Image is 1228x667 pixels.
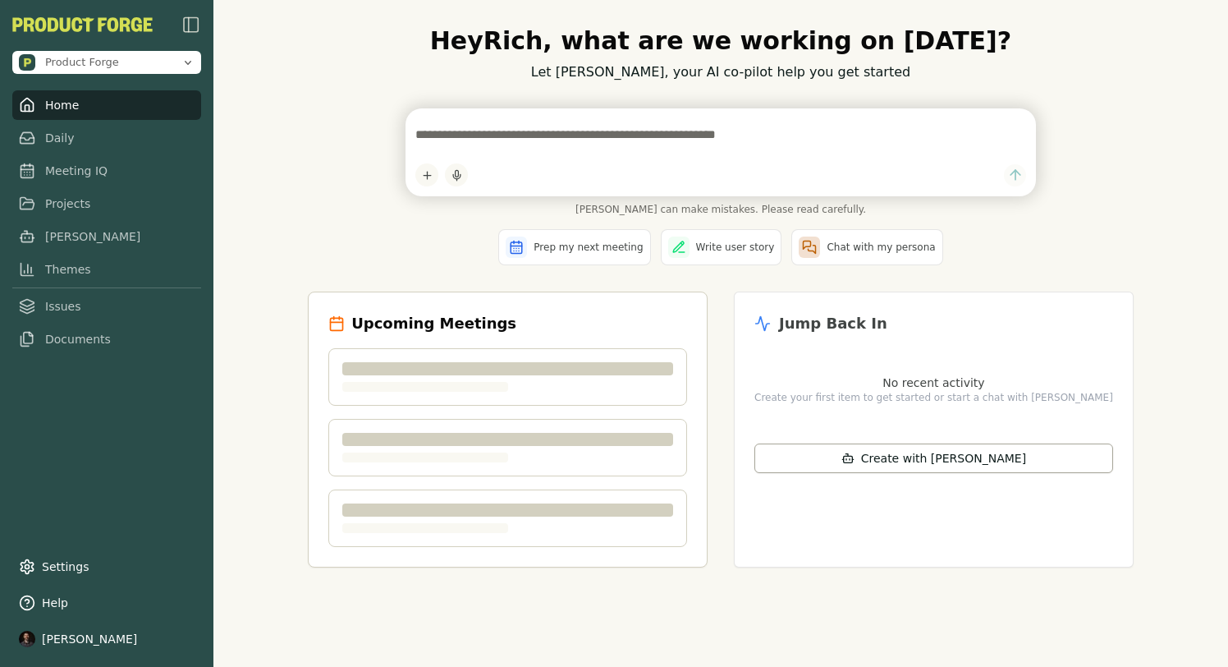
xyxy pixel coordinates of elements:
[12,222,201,251] a: [PERSON_NAME]
[12,292,201,321] a: Issues
[861,450,1026,467] span: Create with [PERSON_NAME]
[754,444,1113,473] button: Create with [PERSON_NAME]
[415,163,438,186] button: Add content to chat
[19,54,35,71] img: Product Forge
[12,17,153,32] button: PF-Logo
[754,375,1113,391] p: No recent activity
[12,255,201,284] a: Themes
[12,552,201,582] a: Settings
[779,312,887,335] h2: Jump Back In
[661,229,782,265] button: Write user story
[406,203,1036,216] span: [PERSON_NAME] can make mistakes. Please read carefully.
[12,17,153,32] img: Product Forge
[12,123,201,153] a: Daily
[19,631,35,647] img: profile
[1004,164,1026,186] button: Send message
[12,189,201,218] a: Projects
[181,15,201,34] img: sidebar
[12,51,201,74] button: Open organization switcher
[308,26,1134,56] h1: Hey Rich , what are we working on [DATE]?
[12,156,201,186] a: Meeting IQ
[181,15,201,34] button: Close Sidebar
[445,163,468,186] button: Start dictation
[308,62,1134,82] p: Let [PERSON_NAME], your AI co-pilot help you get started
[827,241,935,254] span: Chat with my persona
[696,241,775,254] span: Write user story
[791,229,942,265] button: Chat with my persona
[12,588,201,618] button: Help
[12,324,201,354] a: Documents
[12,624,201,654] button: [PERSON_NAME]
[351,312,516,335] h2: Upcoming Meetings
[45,55,119,70] span: Product Forge
[498,229,650,265] button: Prep my next meeting
[754,391,1113,404] p: Create your first item to get started or start a chat with [PERSON_NAME]
[12,90,201,120] a: Home
[534,241,643,254] span: Prep my next meeting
